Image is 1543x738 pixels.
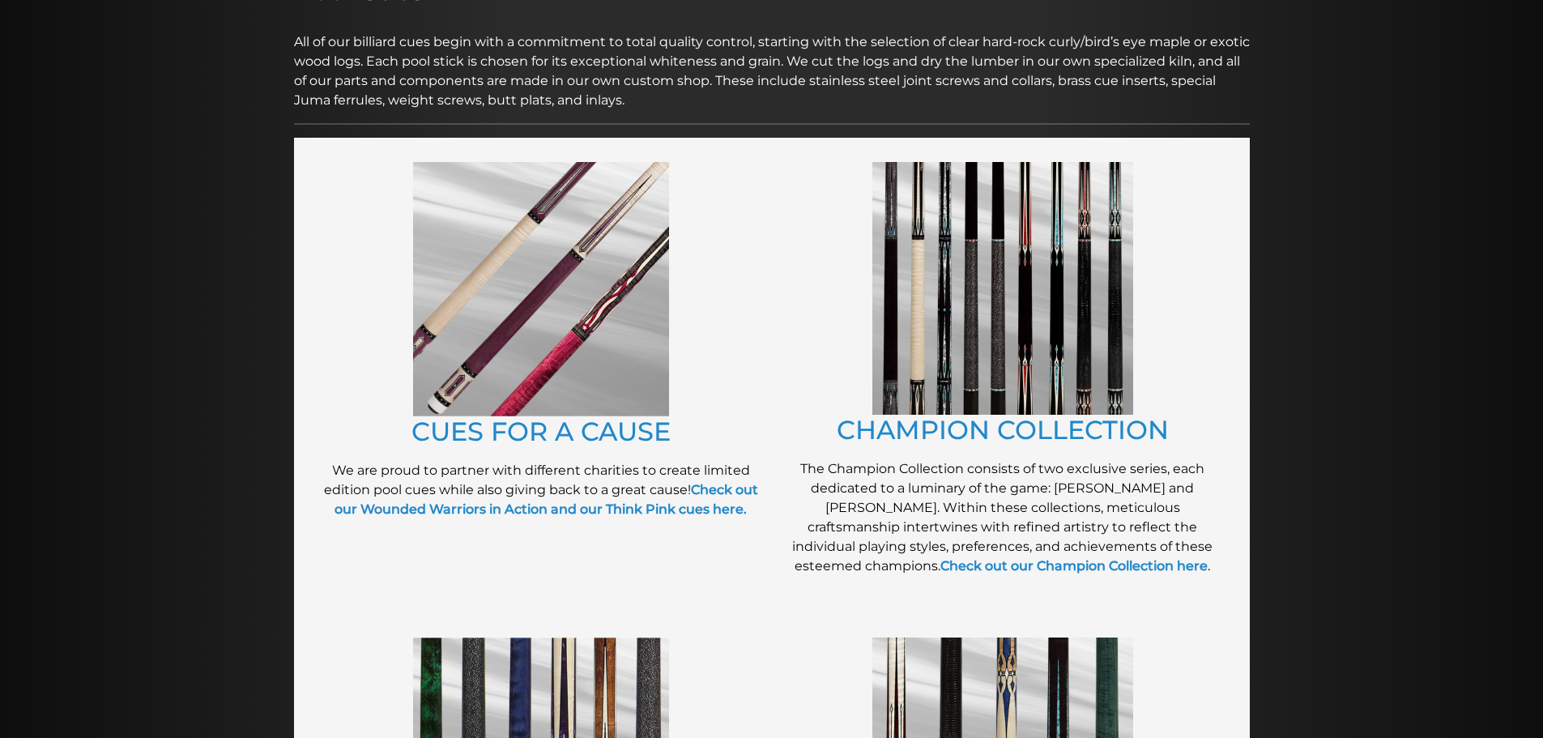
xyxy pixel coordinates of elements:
a: Check out our Champion Collection here [940,558,1208,574]
p: We are proud to partner with different charities to create limited edition pool cues while also g... [318,461,764,519]
p: All of our billiard cues begin with a commitment to total quality control, starting with the sele... [294,13,1250,110]
a: Check out our Wounded Warriors in Action and our Think Pink cues here. [335,482,758,517]
a: CHAMPION COLLECTION [837,414,1169,446]
a: CUES FOR A CAUSE [411,416,671,447]
p: The Champion Collection consists of two exclusive series, each dedicated to a luminary of the gam... [780,459,1225,576]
